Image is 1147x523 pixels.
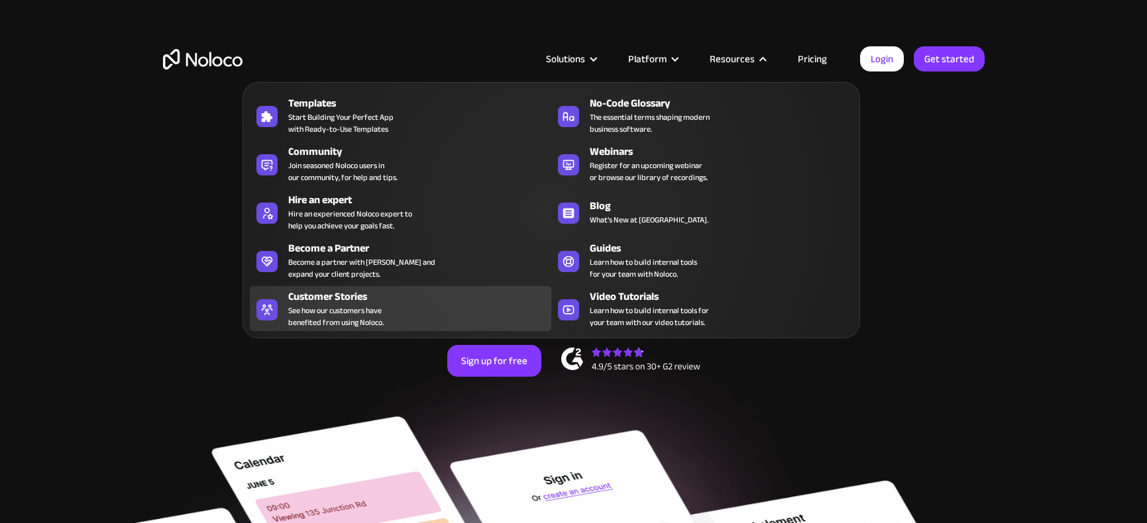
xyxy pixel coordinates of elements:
div: Platform [612,50,693,68]
a: Become a PartnerBecome a partner with [PERSON_NAME] andexpand your client projects. [250,238,551,283]
div: Templates [288,95,557,111]
a: Sign up for free [447,345,541,377]
div: Solutions [529,50,612,68]
div: Customer Stories [288,289,557,305]
span: Register for an upcoming webinar or browse our library of recordings. [590,160,708,183]
span: Start Building Your Perfect App with Ready-to-Use Templates [288,111,394,135]
a: Pricing [781,50,844,68]
div: Hire an experienced Noloco expert to help you achieve your goals fast. [288,208,412,232]
div: Guides [590,240,859,256]
div: Blog [590,198,859,214]
div: Become a partner with [PERSON_NAME] and expand your client projects. [288,256,435,280]
span: What's New at [GEOGRAPHIC_DATA]. [590,214,708,226]
a: Login [860,46,904,71]
div: Platform [628,50,667,68]
a: No-Code GlossaryThe essential terms shaping modernbusiness software. [551,93,853,138]
span: Learn how to build internal tools for your team with Noloco. [590,256,697,280]
a: WebinarsRegister for an upcoming webinaror browse our library of recordings. [551,141,853,186]
span: See how our customers have benefited from using Noloco. [288,305,384,328]
div: Video Tutorials [590,289,859,305]
span: Join seasoned Noloco users in our community, for help and tips. [288,160,398,183]
a: BlogWhat's New at [GEOGRAPHIC_DATA]. [551,189,853,234]
div: Solutions [546,50,585,68]
span: Learn how to build internal tools for your team with our video tutorials. [590,305,709,328]
a: GuidesLearn how to build internal toolsfor your team with Noloco. [551,238,853,283]
div: Resources [693,50,781,68]
div: Community [288,144,557,160]
div: Resources [710,50,755,68]
a: TemplatesStart Building Your Perfect Appwith Ready-to-Use Templates [250,93,551,138]
a: CommunityJoin seasoned Noloco users inour community, for help and tips. [250,141,551,186]
div: Become a Partner [288,240,557,256]
a: Customer StoriesSee how our customers havebenefited from using Noloco. [250,286,551,331]
h2: Business Apps for Teams [163,136,985,242]
a: home [163,49,243,70]
div: No-Code Glossary [590,95,859,111]
nav: Resources [243,64,860,338]
span: The essential terms shaping modern business software. [590,111,710,135]
a: Hire an expertHire an experienced Noloco expert tohelp you achieve your goals fast. [250,189,551,234]
a: Video TutorialsLearn how to build internal tools foryour team with our video tutorials. [551,286,853,331]
a: Get started [914,46,985,71]
div: Webinars [590,144,859,160]
div: Hire an expert [288,192,557,208]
